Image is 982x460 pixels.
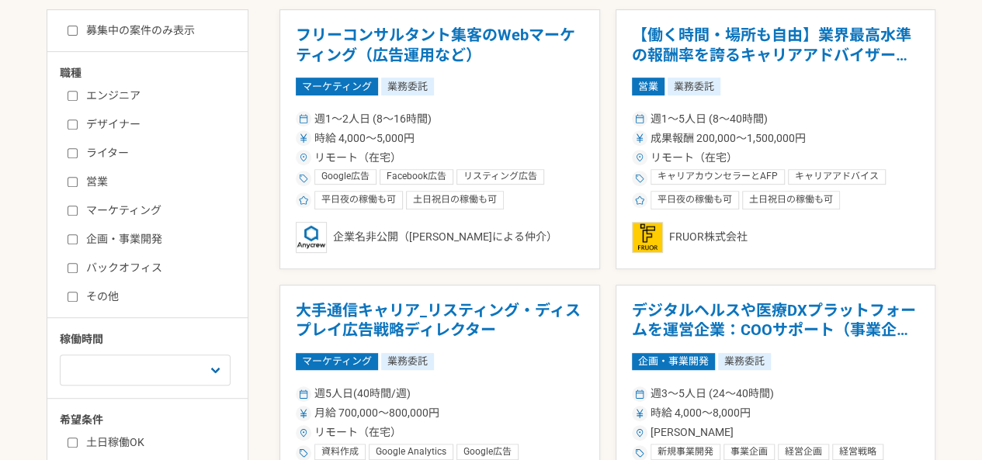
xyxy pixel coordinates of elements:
[299,114,308,123] img: ico_calendar-4541a85f.svg
[651,386,774,402] span: 週3〜5人日 (24〜40時間)
[299,133,308,143] img: ico_currency_yen-76ea2c4c.svg
[668,78,720,95] span: 業務委託
[651,111,768,127] span: 週1〜5人日 (8〜40時間)
[718,353,771,370] span: 業務委託
[68,292,78,302] input: その他
[381,78,434,95] span: 業務委託
[839,446,876,458] span: 経営戦略
[296,353,378,370] span: マーケティング
[651,191,739,209] div: 平日夜の稼働も可
[296,301,584,341] h1: 大手通信キャリア_リスティング・ディスプレイ広告戦略ディレクター
[68,177,78,187] input: 営業
[68,148,78,158] input: ライター
[299,409,308,418] img: ico_currency_yen-76ea2c4c.svg
[742,191,840,209] div: 土日祝日の稼働も可
[635,153,644,162] img: ico_location_pin-352ac629.svg
[321,446,359,458] span: 資料作成
[635,174,644,183] img: ico_tag-f97210f0.svg
[299,174,308,183] img: ico_tag-f97210f0.svg
[314,130,415,147] span: 時給 4,000〜5,000円
[635,195,644,205] img: ico_star-c4f7eedc.svg
[68,260,246,276] label: バックオフィス
[635,133,644,143] img: ico_currency_yen-76ea2c4c.svg
[68,231,246,247] label: 企画・事業開発
[68,145,246,161] label: ライター
[68,263,78,273] input: バックオフィス
[635,448,644,458] img: ico_tag-f97210f0.svg
[68,434,246,451] label: 土日稼働OK
[299,195,308,205] img: ico_star-c4f7eedc.svg
[68,206,78,216] input: マーケティング
[296,78,378,95] span: マーケティング
[314,111,432,127] span: 週1〜2人日 (8〜16時間)
[68,438,78,448] input: 土日稼働OK
[299,428,308,438] img: ico_location_pin-352ac629.svg
[60,413,103,425] span: 希望条件
[68,234,78,244] input: 企画・事業開発
[632,222,663,253] img: FRUOR%E3%83%AD%E3%82%B3%E3%82%99.png
[60,66,82,78] span: 職種
[795,171,879,183] span: キャリアアドバイス
[651,424,734,441] span: [PERSON_NAME]
[632,301,920,341] h1: デジタルヘルスや医療DXプラットフォームを運営企業：COOサポート（事業企画）
[730,446,768,458] span: 事業企画
[785,446,822,458] span: 経営企画
[314,191,403,209] div: 平日夜の稼働も可
[314,386,411,402] span: 週5人日(40時間/週)
[658,171,778,183] span: キャリアカウンセラーとAFP
[68,289,246,305] label: その他
[632,353,715,370] span: 企画・事業開発
[299,153,308,162] img: ico_location_pin-352ac629.svg
[463,171,537,183] span: リスティング広告
[387,171,446,183] span: Facebook広告
[68,119,78,130] input: デザイナー
[635,114,644,123] img: ico_calendar-4541a85f.svg
[658,446,713,458] span: 新規事業開発
[68,22,195,39] label: 募集中の案件のみ表示
[60,333,103,345] span: 稼働時間
[296,222,327,253] img: logo_text_blue_01.png
[68,88,246,104] label: エンジニア
[68,202,246,219] label: マーケティング
[651,150,737,166] span: リモート（在宅）
[632,222,920,253] div: FRUOR株式会社
[651,130,806,147] span: 成果報酬 200,000〜1,500,000円
[299,389,308,399] img: ico_calendar-4541a85f.svg
[296,222,584,253] div: 企業名非公開（[PERSON_NAME]による仲介）
[632,78,664,95] span: 営業
[68,91,78,101] input: エンジニア
[635,409,644,418] img: ico_currency_yen-76ea2c4c.svg
[321,171,370,183] span: Google広告
[651,405,751,421] span: 時給 4,000〜8,000円
[68,174,246,190] label: 営業
[635,428,644,438] img: ico_location_pin-352ac629.svg
[406,191,504,209] div: 土日祝日の稼働も可
[299,448,308,458] img: ico_tag-f97210f0.svg
[314,424,401,441] span: リモート（在宅）
[314,405,439,421] span: 月給 700,000〜800,000円
[376,446,446,458] span: Google Analytics
[632,26,920,65] h1: 【働く時間・場所も自由】業界最高水準の報酬率を誇るキャリアアドバイザーを募集！
[68,26,78,36] input: 募集中の案件のみ表示
[463,446,512,458] span: Google広告
[68,116,246,133] label: デザイナー
[314,150,401,166] span: リモート（在宅）
[296,26,584,65] h1: フリーコンサルタント集客のWebマーケティング（広告運用など）
[635,389,644,399] img: ico_calendar-4541a85f.svg
[381,353,434,370] span: 業務委託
